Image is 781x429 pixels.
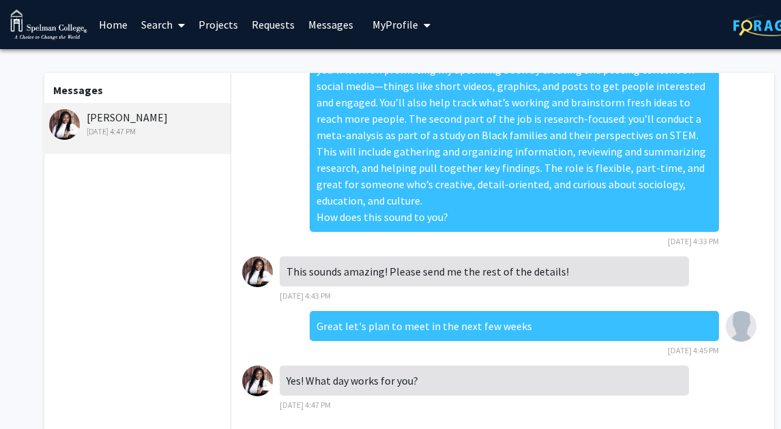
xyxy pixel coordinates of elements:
[10,368,58,419] iframe: Chat
[301,1,360,48] a: Messages
[310,311,719,341] div: Great let's plan to meet in the next few weeks
[192,1,245,48] a: Projects
[49,109,80,140] img: Janiyah Bethea
[280,256,689,286] div: This sounds amazing! Please send me the rest of the details!
[242,256,273,287] img: Janiyah Bethea
[668,236,719,246] span: [DATE] 4:33 PM
[242,366,273,396] img: Janiyah Bethea
[372,18,418,31] span: My Profile
[668,345,719,355] span: [DATE] 4:45 PM
[280,366,689,396] div: Yes! What day works for you?
[10,10,87,40] img: Spelman College Logo
[134,1,192,48] a: Search
[310,22,719,232] div: Hi [PERSON_NAME], that's great. I’m looking for a student to help with two exciting projects this...
[245,1,301,48] a: Requests
[49,109,227,138] div: [PERSON_NAME]
[53,83,103,97] b: Messages
[92,1,134,48] a: Home
[49,125,227,138] div: [DATE] 4:47 PM
[280,400,331,410] span: [DATE] 4:47 PM
[726,311,756,342] img: Bailey Brown
[280,291,331,301] span: [DATE] 4:43 PM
